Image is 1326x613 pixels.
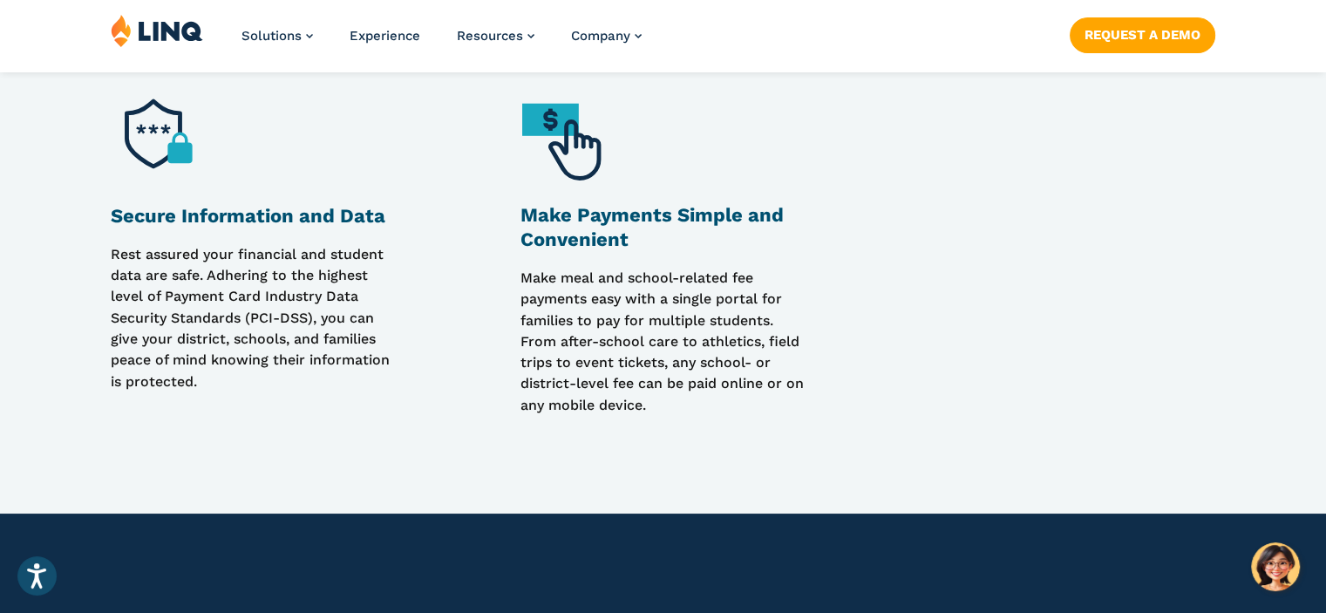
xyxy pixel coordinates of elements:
span: Resources [457,28,523,44]
a: Resources [457,28,534,44]
h3: Make Payments Simple and Convenient [520,203,806,252]
span: Solutions [241,28,302,44]
nav: Primary Navigation [241,14,642,72]
img: LINQ | K‑12 Software [111,14,203,47]
p: Make meal and school-related fee payments easy with a single portal for families to pay for multi... [520,268,806,416]
span: Company [571,28,630,44]
nav: Button Navigation [1070,14,1215,52]
a: Solutions [241,28,313,44]
a: Company [571,28,642,44]
button: Hello, have a question? Let’s chat. [1251,542,1300,591]
a: Experience [350,28,420,44]
p: Rest assured your financial and student data are safe. Adhering to the highest level of Payment C... [111,244,397,416]
h3: Secure Information and Data [111,204,397,228]
a: Request a Demo [1070,17,1215,52]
